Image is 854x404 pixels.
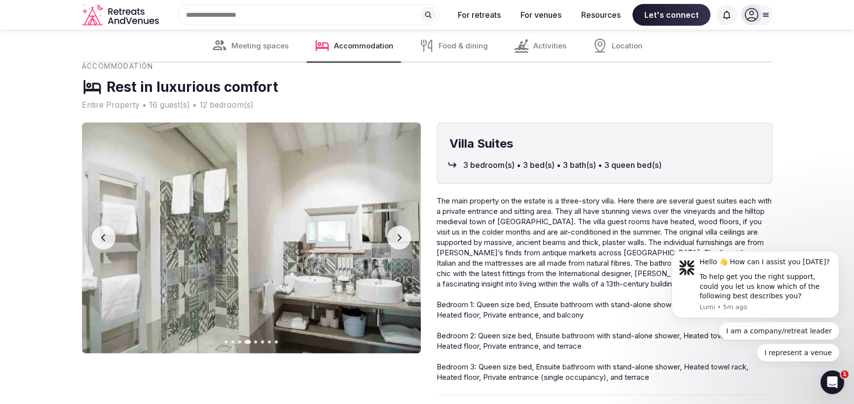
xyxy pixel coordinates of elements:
[82,99,773,110] span: Entire Property • 16 guest(s) • 12 bedroom(s)
[82,4,161,26] svg: Retreats and Venues company logo
[632,4,710,26] span: Let's connect
[224,340,227,343] button: Go to slide 1
[268,340,271,343] button: Go to slide 7
[437,362,748,382] span: Bedroom 3: Queen size bed, Ensuite bathroom with stand-alone shower, Heated towel rack, Heated fl...
[82,4,161,26] a: Visit the homepage
[612,40,642,51] span: Location
[334,40,393,51] span: Accommodation
[245,340,251,344] button: Go to slide 4
[107,78,278,97] h3: Rest in luxurious comfort
[437,331,748,351] span: Bedroom 2: Queen size bed, Ensuite bathroom with stand-alone shower, Heated towel rack, Heated fl...
[82,61,153,71] span: Accommodation
[439,40,488,51] span: Food & dining
[573,4,629,26] button: Resources
[254,340,257,343] button: Go to slide 5
[275,340,278,343] button: Go to slide 8
[437,300,746,320] span: Bedroom 1: Queen size bed, Ensuite bathroom with stand-alone shower, Heated towel rack, Heated fl...
[261,340,264,343] button: Go to slide 6
[238,340,241,343] button: Go to slide 3
[437,196,773,288] span: The main property on the estate is a three-story villa. Here there are several guest suites each ...
[533,40,566,51] span: Activities
[231,340,234,343] button: Go to slide 2
[657,242,854,367] iframe: Intercom notifications message
[841,370,849,378] span: 1
[449,135,760,152] h4: Villa Suites
[450,4,509,26] button: For retreats
[513,4,569,26] button: For venues
[82,122,421,353] img: Gallery image 4
[820,370,844,394] iframe: Intercom live chat
[231,40,289,51] span: Meeting spaces
[463,160,662,170] span: 3 bedroom(s) • 3 bed(s) • 3 bath(s) • 3 queen bed(s)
